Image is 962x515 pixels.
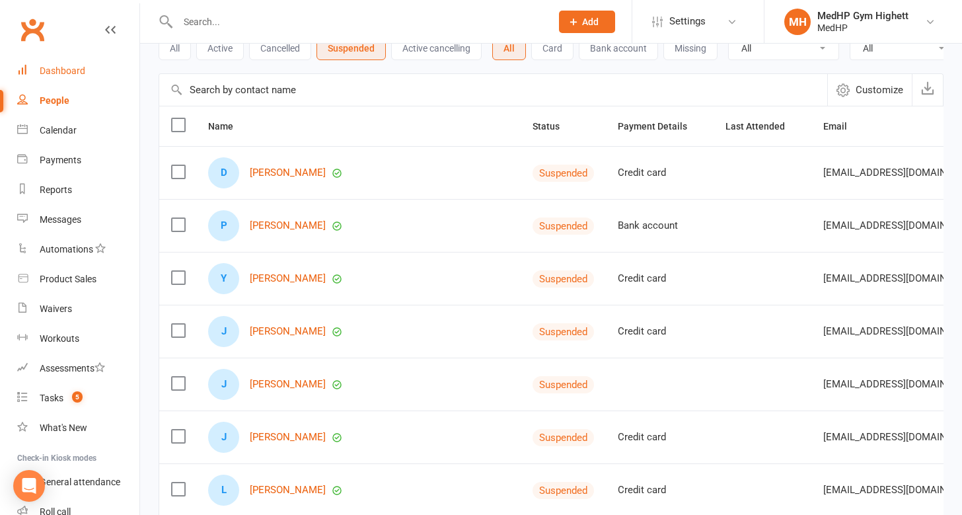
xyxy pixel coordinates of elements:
button: Name [208,118,248,134]
a: Payments [17,145,139,175]
a: [PERSON_NAME] [250,273,326,284]
div: Suspended [533,429,594,446]
div: Workouts [40,333,79,344]
a: [PERSON_NAME] [250,220,326,231]
div: L [208,475,239,506]
div: Y [208,263,239,294]
button: Active cancelling [391,36,482,60]
button: Card [531,36,573,60]
a: Waivers [17,294,139,324]
div: Calendar [40,125,77,136]
div: Product Sales [40,274,96,284]
div: Open Intercom Messenger [13,470,45,502]
div: Suspended [533,218,594,235]
a: Product Sales [17,264,139,294]
button: Status [533,118,574,134]
div: People [40,95,69,106]
div: General attendance [40,477,120,487]
button: Last Attended [725,118,799,134]
a: People [17,86,139,116]
a: Reports [17,175,139,205]
div: Reports [40,184,72,195]
span: Customize [856,82,903,98]
span: Add [582,17,599,27]
div: Automations [40,244,93,255]
a: [PERSON_NAME] [250,432,326,443]
div: Suspended [533,165,594,182]
button: Bank account [579,36,658,60]
div: Suspended [533,323,594,340]
button: Email [823,118,862,134]
a: General attendance kiosk mode [17,467,139,497]
a: Calendar [17,116,139,145]
div: Credit card [618,485,702,496]
span: Status [533,121,574,132]
div: MedHP [817,22,908,34]
a: Clubworx [16,13,49,46]
div: What's New [40,422,87,433]
button: Suspended [316,36,386,60]
button: Add [559,11,615,33]
div: MedHP Gym Highett [817,10,908,22]
div: J [208,316,239,347]
div: MH [784,9,811,35]
div: Tasks [40,393,63,403]
a: What's New [17,413,139,443]
div: Credit card [618,167,702,178]
span: Payment Details [618,121,702,132]
a: Dashboard [17,56,139,86]
button: Missing [663,36,718,60]
div: D [208,157,239,188]
span: Email [823,121,862,132]
div: Credit card [618,326,702,337]
div: J [208,422,239,453]
button: All [492,36,526,60]
div: Suspended [533,270,594,288]
span: Settings [669,7,706,36]
span: Last Attended [725,121,799,132]
button: Active [196,36,244,60]
span: 5 [72,391,83,403]
a: [PERSON_NAME] [250,485,326,496]
div: Credit card [618,273,702,284]
a: Messages [17,205,139,235]
div: Credit card [618,432,702,443]
a: Automations [17,235,139,264]
a: [PERSON_NAME] [250,326,326,337]
span: Name [208,121,248,132]
div: Bank account [618,220,702,231]
button: Payment Details [618,118,702,134]
div: Suspended [533,376,594,393]
a: Workouts [17,324,139,354]
button: Cancelled [249,36,311,60]
div: J [208,369,239,400]
a: Assessments [17,354,139,383]
input: Search... [174,13,542,31]
a: Tasks 5 [17,383,139,413]
a: [PERSON_NAME] [250,379,326,390]
button: Customize [827,74,912,106]
button: All [159,36,191,60]
div: Assessments [40,363,105,374]
div: P [208,210,239,241]
div: Dashboard [40,65,85,76]
div: Payments [40,155,81,165]
div: Waivers [40,303,72,314]
div: Messages [40,214,81,225]
div: Suspended [533,482,594,499]
input: Search by contact name [159,74,827,106]
a: [PERSON_NAME] [250,167,326,178]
